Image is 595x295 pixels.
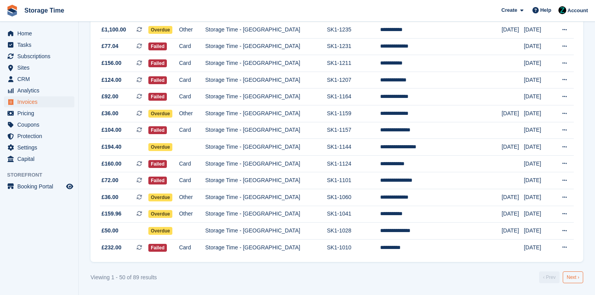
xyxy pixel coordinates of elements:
td: [DATE] [502,22,524,39]
a: menu [4,108,74,119]
a: menu [4,85,74,96]
td: [DATE] [524,122,552,139]
td: Storage Time - [GEOGRAPHIC_DATA] [205,22,327,39]
a: menu [4,119,74,130]
nav: Pages [538,271,585,283]
a: menu [4,181,74,192]
a: menu [4,74,74,85]
td: [DATE] [524,189,552,206]
td: [DATE] [524,223,552,240]
td: [DATE] [502,105,524,122]
span: Capital [17,153,65,164]
a: menu [4,131,74,142]
a: menu [4,142,74,153]
span: Home [17,28,65,39]
td: SK1-1041 [327,206,380,223]
td: Card [179,239,205,256]
span: Create [501,6,517,14]
td: SK1-1164 [327,88,380,105]
a: menu [4,39,74,50]
td: Storage Time - [GEOGRAPHIC_DATA] [205,105,327,122]
span: £92.00 [102,92,118,101]
a: menu [4,51,74,62]
img: Zain Sarwar [558,6,566,14]
span: Failed [148,160,167,168]
span: Pricing [17,108,65,119]
span: Overdue [148,26,172,34]
td: SK1-1028 [327,223,380,240]
span: Overdue [148,143,172,151]
td: SK1-1101 [327,172,380,189]
td: [DATE] [502,223,524,240]
td: [DATE] [524,72,552,88]
span: Storefront [7,171,78,179]
td: [DATE] [502,189,524,206]
td: SK1-1157 [327,122,380,139]
span: Help [540,6,551,14]
td: SK1-1159 [327,105,380,122]
td: SK1-1211 [327,55,380,72]
div: Viewing 1 - 50 of 89 results [91,273,157,282]
td: Card [179,88,205,105]
span: Coupons [17,119,65,130]
td: [DATE] [524,206,552,223]
a: Next [563,271,583,283]
span: Failed [148,42,167,50]
span: £72.00 [102,176,118,184]
span: Protection [17,131,65,142]
a: menu [4,96,74,107]
td: SK1-1144 [327,139,380,156]
td: Storage Time - [GEOGRAPHIC_DATA] [205,189,327,206]
td: [DATE] [524,239,552,256]
span: Overdue [148,210,172,218]
td: [DATE] [524,139,552,156]
td: Card [179,172,205,189]
span: Failed [148,76,167,84]
span: Analytics [17,85,65,96]
span: Failed [148,59,167,67]
a: menu [4,153,74,164]
td: Storage Time - [GEOGRAPHIC_DATA] [205,139,327,156]
td: Card [179,155,205,172]
span: £1,100.00 [102,26,126,34]
span: Overdue [148,110,172,118]
td: Card [179,55,205,72]
td: Storage Time - [GEOGRAPHIC_DATA] [205,155,327,172]
td: Other [179,105,205,122]
td: Storage Time - [GEOGRAPHIC_DATA] [205,239,327,256]
td: Storage Time - [GEOGRAPHIC_DATA] [205,122,327,139]
span: £159.96 [102,210,122,218]
span: Sites [17,62,65,73]
td: Card [179,72,205,88]
td: Other [179,206,205,223]
td: SK1-1010 [327,239,380,256]
td: [DATE] [524,55,552,72]
td: Storage Time - [GEOGRAPHIC_DATA] [205,72,327,88]
td: [DATE] [524,172,552,189]
span: £36.00 [102,193,118,201]
td: Other [179,22,205,39]
td: [DATE] [524,22,552,39]
td: Storage Time - [GEOGRAPHIC_DATA] [205,223,327,240]
td: [DATE] [524,155,552,172]
span: Failed [148,177,167,184]
td: SK1-1235 [327,22,380,39]
span: £156.00 [102,59,122,67]
td: Card [179,122,205,139]
td: SK1-1207 [327,72,380,88]
span: Failed [148,126,167,134]
a: menu [4,62,74,73]
a: Storage Time [21,4,67,17]
td: [DATE] [524,38,552,55]
span: CRM [17,74,65,85]
td: Card [179,38,205,55]
td: SK1-1231 [327,38,380,55]
span: £104.00 [102,126,122,134]
span: Overdue [148,227,172,235]
span: Overdue [148,194,172,201]
td: Storage Time - [GEOGRAPHIC_DATA] [205,55,327,72]
td: SK1-1060 [327,189,380,206]
span: £77.04 [102,42,118,50]
span: £50.00 [102,227,118,235]
span: Booking Portal [17,181,65,192]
